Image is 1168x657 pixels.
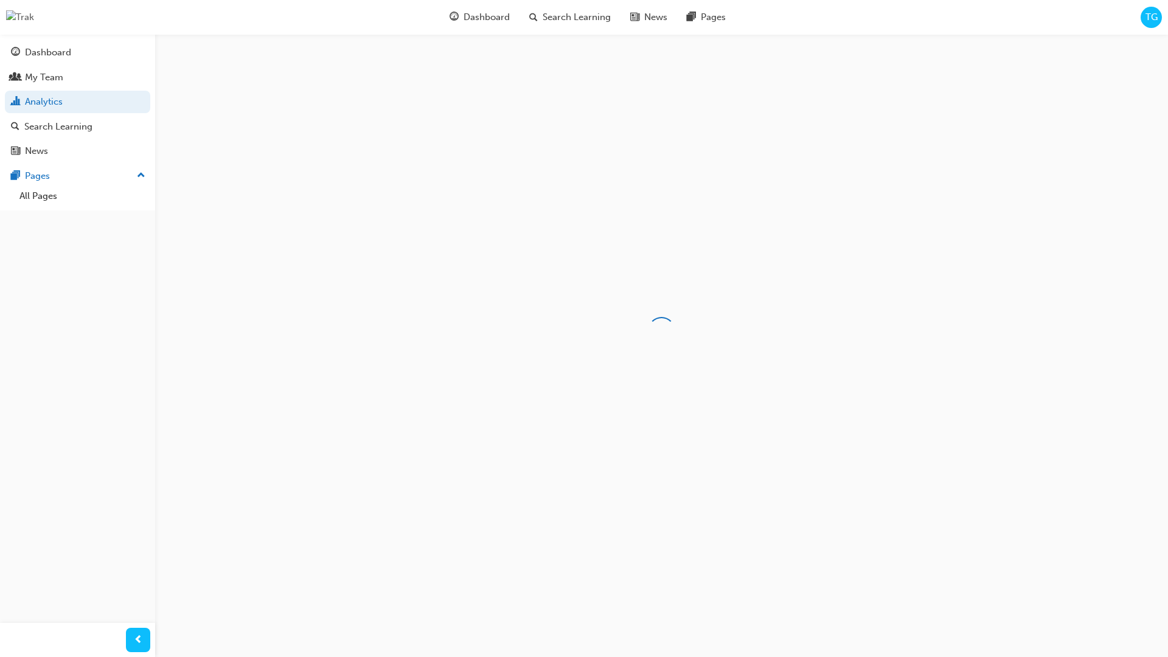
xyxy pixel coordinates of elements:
[5,165,150,187] button: Pages
[134,633,143,648] span: prev-icon
[25,169,50,183] div: Pages
[6,10,34,24] img: Trak
[11,146,20,157] span: news-icon
[11,122,19,133] span: search-icon
[25,46,71,60] div: Dashboard
[137,168,145,184] span: up-icon
[677,5,735,30] a: pages-iconPages
[5,140,150,162] a: News
[5,41,150,64] a: Dashboard
[25,144,48,158] div: News
[440,5,520,30] a: guage-iconDashboard
[450,10,459,25] span: guage-icon
[5,66,150,89] a: My Team
[1141,7,1162,28] button: TG
[15,187,150,206] a: All Pages
[520,5,620,30] a: search-iconSearch Learning
[620,5,677,30] a: news-iconNews
[11,97,20,108] span: chart-icon
[5,116,150,138] a: Search Learning
[644,10,667,24] span: News
[630,10,639,25] span: news-icon
[529,10,538,25] span: search-icon
[464,10,510,24] span: Dashboard
[5,91,150,113] a: Analytics
[25,71,63,85] div: My Team
[11,47,20,58] span: guage-icon
[5,39,150,165] button: DashboardMy TeamAnalyticsSearch LearningNews
[11,171,20,182] span: pages-icon
[24,120,92,134] div: Search Learning
[11,72,20,83] span: people-icon
[1145,10,1158,24] span: TG
[687,10,696,25] span: pages-icon
[701,10,726,24] span: Pages
[543,10,611,24] span: Search Learning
